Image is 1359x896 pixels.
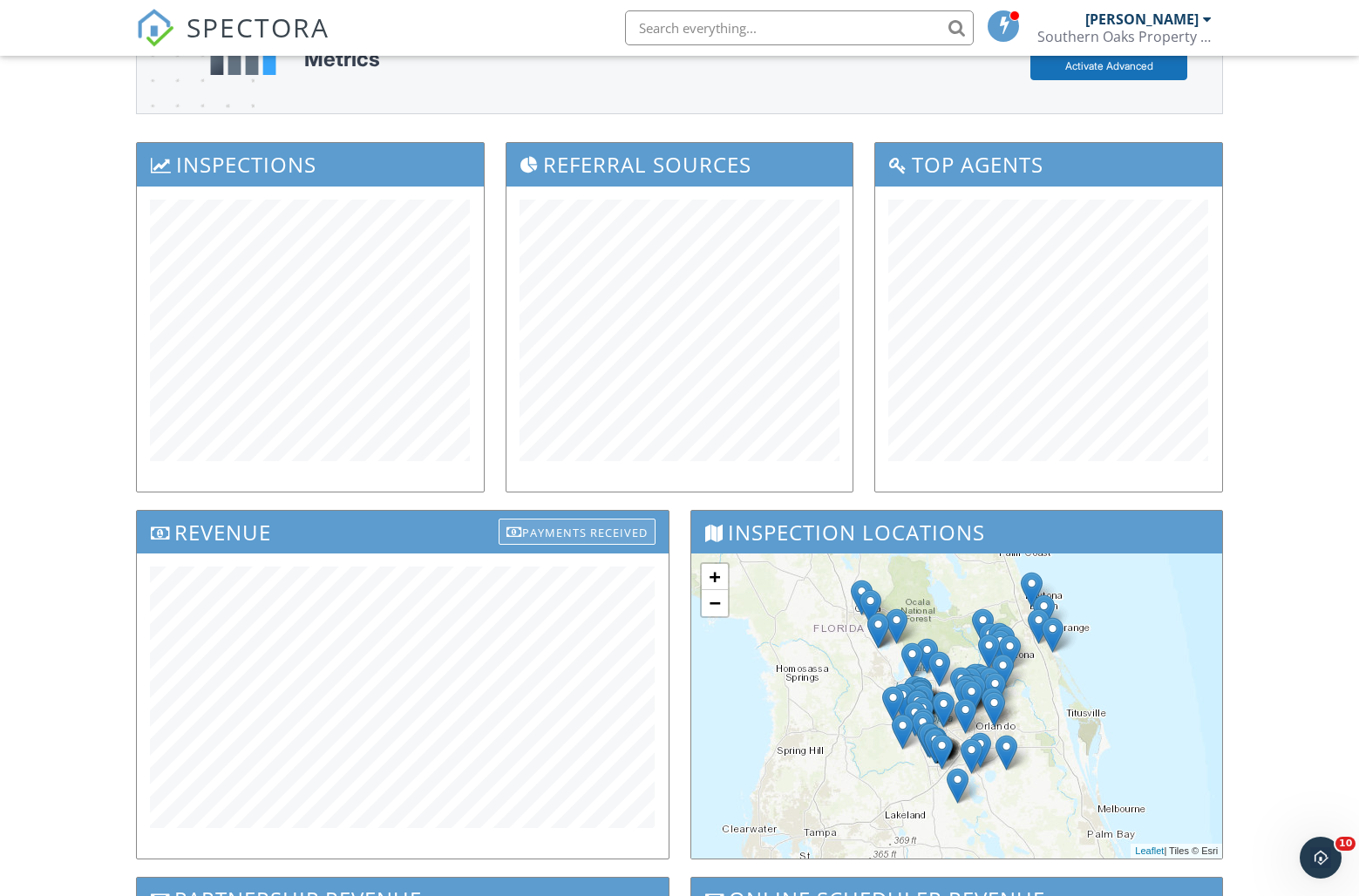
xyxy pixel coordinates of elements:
[875,143,1222,186] h3: Top Agents
[1037,28,1212,45] div: Southern Oaks Property Inspectors
[506,143,853,186] h3: Referral Sources
[187,9,330,45] span: SPECTORA
[499,515,656,544] a: Payments Received
[137,143,484,186] h3: Inspections
[137,511,669,553] h3: Revenue
[702,564,728,590] a: Zoom in
[304,47,380,71] div: Metrics
[1030,52,1187,80] a: Activate Advanced
[136,9,174,47] img: The Best Home Inspection Software - Spectora
[1131,844,1222,859] div: | Tiles © Esri
[1335,837,1356,851] span: 10
[625,10,974,45] input: Search everything...
[702,590,728,616] a: Zoom out
[1135,845,1164,856] a: Leaflet
[1085,10,1199,28] div: [PERSON_NAME]
[691,511,1223,553] h3: Inspection Locations
[499,519,656,545] div: Payments Received
[136,24,330,60] a: SPECTORA
[1300,837,1342,879] iframe: Intercom live chat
